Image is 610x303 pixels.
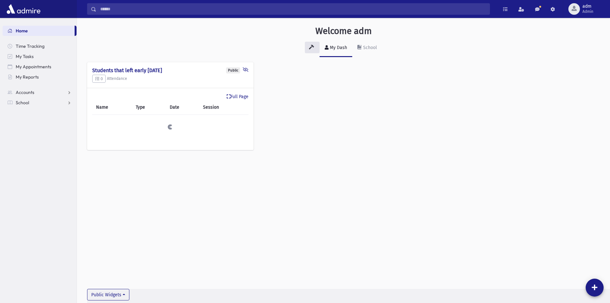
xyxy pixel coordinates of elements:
[362,45,377,50] div: School
[16,100,29,105] span: School
[5,3,42,15] img: AdmirePro
[87,289,129,300] button: Public Widgets
[582,9,593,14] span: Admin
[16,89,34,95] span: Accounts
[3,26,75,36] a: Home
[3,51,77,62] a: My Tasks
[352,39,382,57] a: School
[96,3,490,15] input: Search
[582,4,593,9] span: adm
[92,75,106,83] button: 0
[226,67,240,73] div: Public
[199,100,248,115] th: Session
[3,97,77,108] a: School
[16,43,45,49] span: Time Tracking
[132,100,166,115] th: Type
[320,39,352,57] a: My Dash
[3,87,77,97] a: Accounts
[227,93,248,100] a: Full Page
[16,54,34,59] span: My Tasks
[3,62,77,72] a: My Appointments
[92,75,248,83] h5: Attendance
[3,72,77,82] a: My Reports
[92,67,248,73] h4: Students that left early [DATE]
[16,64,51,70] span: My Appointments
[95,76,103,81] span: 0
[16,74,39,80] span: My Reports
[3,41,77,51] a: Time Tracking
[166,100,199,115] th: Date
[329,45,347,50] div: My Dash
[315,26,372,37] h3: Welcome adm
[92,100,132,115] th: Name
[16,28,28,34] span: Home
